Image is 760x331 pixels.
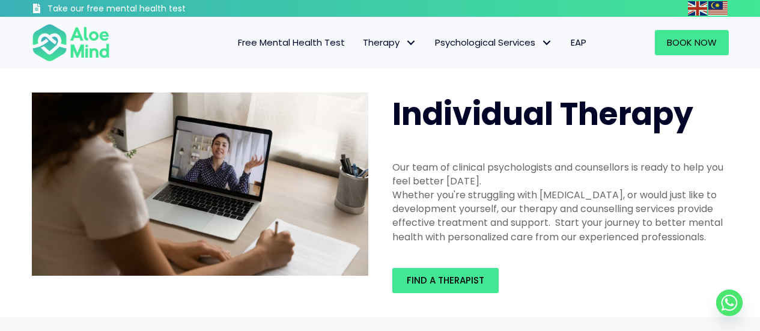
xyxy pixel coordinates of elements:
[667,36,717,49] span: Book Now
[708,1,728,16] img: ms
[688,1,708,15] a: English
[688,1,707,16] img: en
[126,30,595,55] nav: Menu
[392,160,729,188] div: Our team of clinical psychologists and counsellors is ready to help you feel better [DATE].
[392,188,729,244] div: Whether you're struggling with [MEDICAL_DATA], or would just like to development yourself, our th...
[354,30,426,55] a: TherapyTherapy: submenu
[655,30,729,55] a: Book Now
[403,34,420,52] span: Therapy: submenu
[426,30,562,55] a: Psychological ServicesPsychological Services: submenu
[32,3,250,17] a: Take our free mental health test
[363,36,417,49] span: Therapy
[571,36,586,49] span: EAP
[47,3,250,15] h3: Take our free mental health test
[32,93,368,276] img: Therapy online individual
[238,36,345,49] span: Free Mental Health Test
[392,92,693,136] span: Individual Therapy
[392,268,499,293] a: Find a therapist
[407,274,484,287] span: Find a therapist
[32,23,110,62] img: Aloe mind Logo
[562,30,595,55] a: EAP
[229,30,354,55] a: Free Mental Health Test
[435,36,553,49] span: Psychological Services
[716,290,743,316] a: Whatsapp
[708,1,729,15] a: Malay
[538,34,556,52] span: Psychological Services: submenu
